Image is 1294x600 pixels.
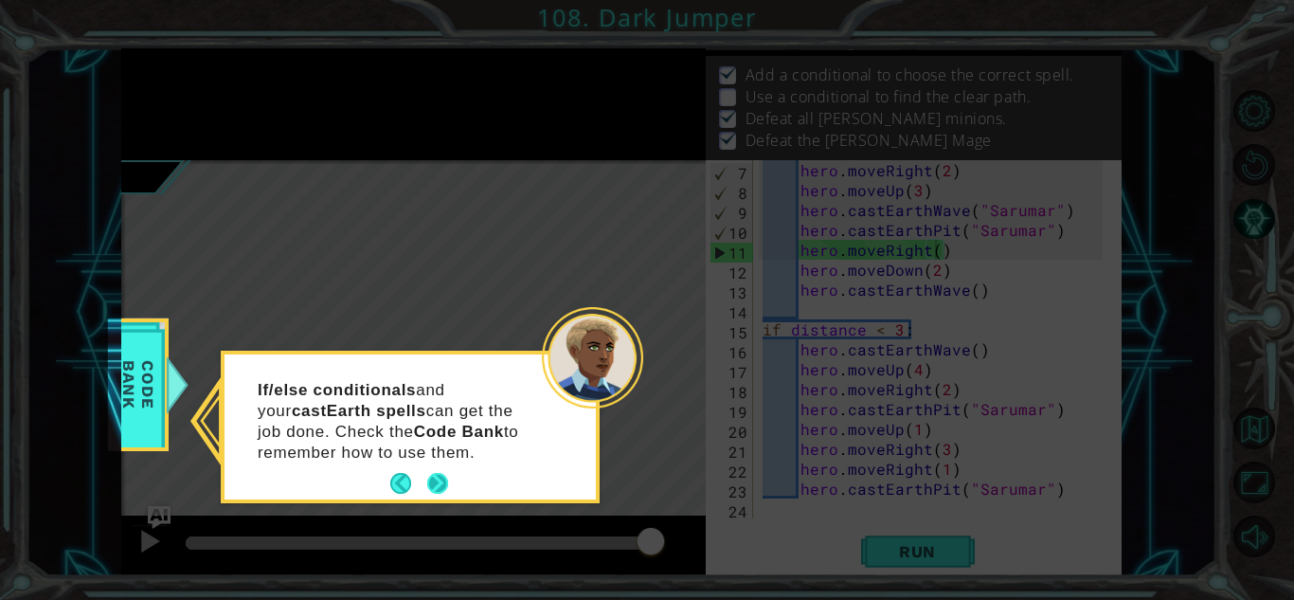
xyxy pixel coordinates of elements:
[292,402,426,420] strong: castEarth spells
[414,423,504,441] strong: Code Bank
[258,381,416,399] strong: If/else conditionals
[390,473,427,494] button: Back
[426,473,448,495] button: Next
[258,380,541,464] p: and your can get the job done. Check the to remember how to use them.
[114,330,163,439] span: Code Bank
